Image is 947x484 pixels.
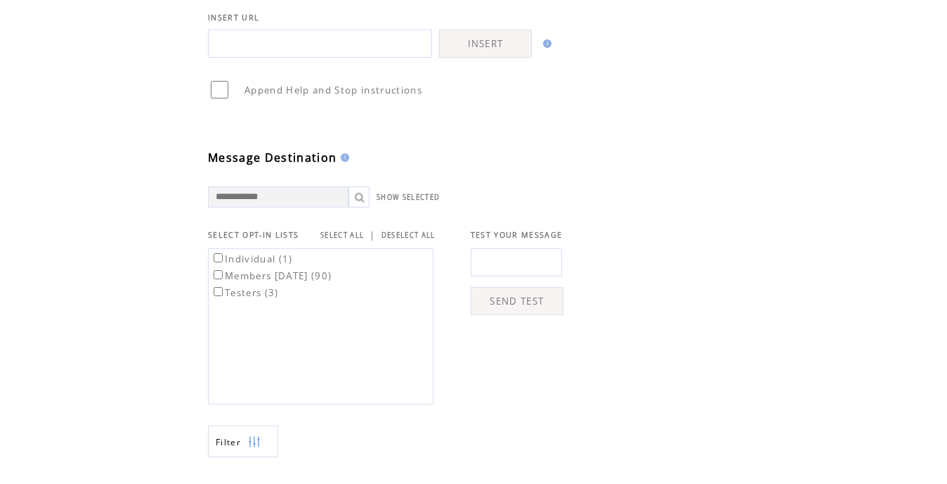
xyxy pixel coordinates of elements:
label: Testers (3) [211,286,279,299]
span: TEST YOUR MESSAGE [471,230,563,240]
label: Members [DATE] (90) [211,269,332,282]
a: DESELECT ALL [381,231,436,240]
label: Individual (1) [211,253,293,265]
span: Append Help and Stop instructions [244,84,422,96]
span: Message Destination [208,150,337,165]
input: Members [DATE] (90) [214,270,223,279]
a: SELECT ALL [320,231,364,240]
span: Show filters [216,436,241,448]
a: SHOW SELECTED [377,193,440,202]
img: help.gif [539,39,551,48]
span: SELECT OPT-IN LISTS [208,230,299,240]
a: SEND TEST [471,287,563,315]
a: Filter [208,426,278,457]
img: help.gif [337,153,349,162]
span: | [370,229,375,241]
input: Individual (1) [214,253,223,262]
img: filters.png [248,426,261,458]
input: Testers (3) [214,287,223,296]
span: INSERT URL [208,13,259,23]
a: INSERT [439,30,532,58]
